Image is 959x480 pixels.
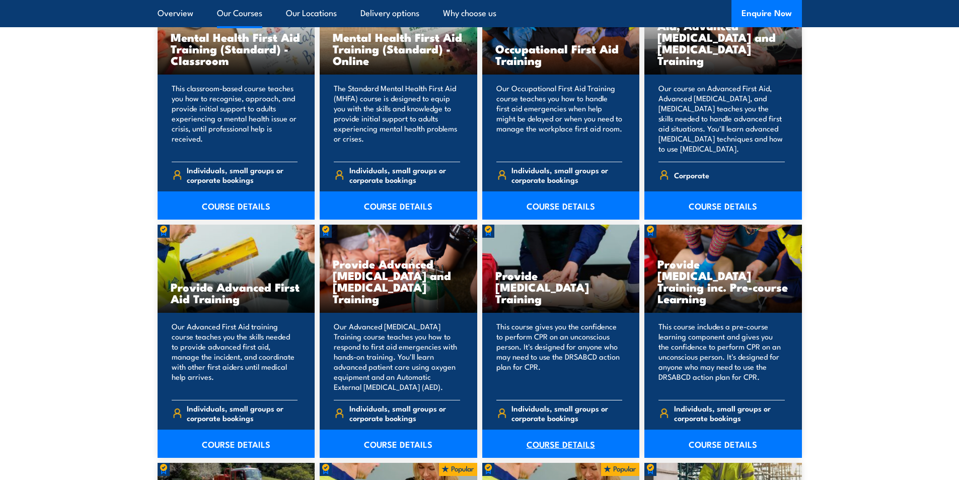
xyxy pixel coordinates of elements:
[334,321,460,392] p: Our Advanced [MEDICAL_DATA] Training course teaches you how to respond to first aid emergencies w...
[644,430,802,458] a: COURSE DETAILS
[172,321,298,392] p: Our Advanced First Aid training course teaches you the skills needed to provide advanced first ai...
[495,269,627,304] h3: Provide [MEDICAL_DATA] Training
[172,83,298,154] p: This classroom-based course teaches you how to recognise, approach, and provide initial support t...
[658,83,785,154] p: Our course on Advanced First Aid, Advanced [MEDICAL_DATA], and [MEDICAL_DATA] teaches you the ski...
[334,83,460,154] p: The Standard Mental Health First Aid (MHFA) course is designed to equip you with the skills and k...
[496,321,623,392] p: This course gives you the confidence to perform CPR on an unconscious person. It's designed for a...
[158,430,315,458] a: COURSE DETAILS
[674,403,785,423] span: Individuals, small groups or corporate bookings
[482,430,640,458] a: COURSE DETAILS
[333,31,464,66] h3: Mental Health First Aid Training (Standard) - Online
[657,258,789,304] h3: Provide [MEDICAL_DATA] Training inc. Pre-course Learning
[158,191,315,220] a: COURSE DETAILS
[658,321,785,392] p: This course includes a pre-course learning component and gives you the confidence to perform CPR ...
[511,165,622,184] span: Individuals, small groups or corporate bookings
[187,165,298,184] span: Individuals, small groups or corporate bookings
[349,165,460,184] span: Individuals, small groups or corporate bookings
[657,8,789,66] h3: Provide Advanced First Aid, Advanced [MEDICAL_DATA] and [MEDICAL_DATA] Training
[171,281,302,304] h3: Provide Advanced First Aid Training
[495,43,627,66] h3: Occupational First Aid Training
[171,31,302,66] h3: Mental Health First Aid Training (Standard) - Classroom
[496,83,623,154] p: Our Occupational First Aid Training course teaches you how to handle first aid emergencies when h...
[187,403,298,423] span: Individuals, small groups or corporate bookings
[349,403,460,423] span: Individuals, small groups or corporate bookings
[482,191,640,220] a: COURSE DETAILS
[511,403,622,423] span: Individuals, small groups or corporate bookings
[320,430,477,458] a: COURSE DETAILS
[333,258,464,304] h3: Provide Advanced [MEDICAL_DATA] and [MEDICAL_DATA] Training
[674,167,709,183] span: Corporate
[644,191,802,220] a: COURSE DETAILS
[320,191,477,220] a: COURSE DETAILS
